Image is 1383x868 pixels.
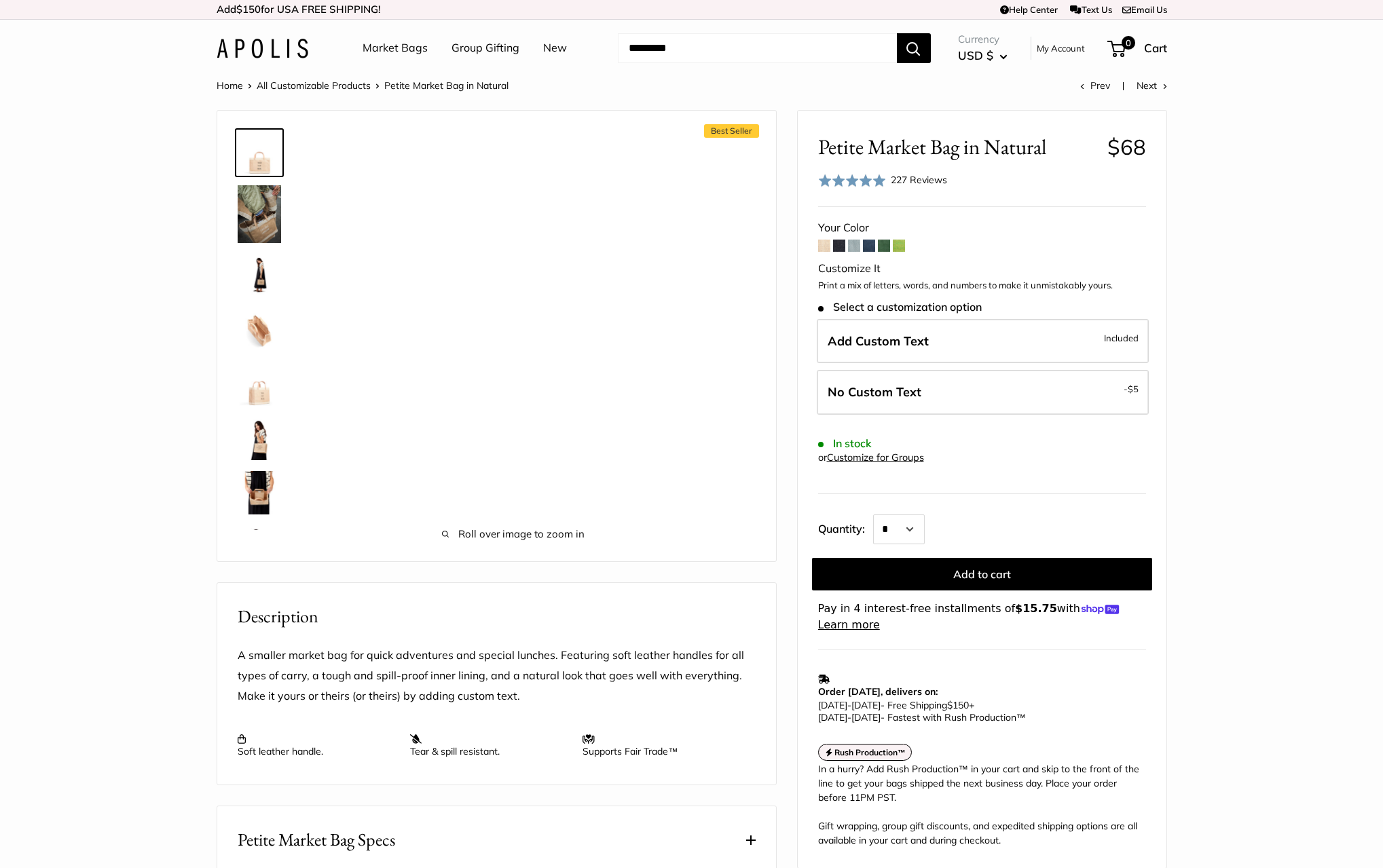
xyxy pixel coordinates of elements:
span: Add Custom Text [828,333,929,349]
a: description_Spacious inner area with room for everything. [235,305,284,354]
span: - Fastest with Rush Production™ [818,711,1026,723]
span: Roll over image to zoom in [326,525,701,544]
a: 0 Cart [1109,37,1167,59]
p: Soft leather handle. [238,733,397,757]
a: Customize for Groups [827,451,924,464]
span: USD $ [958,48,993,62]
p: - Free Shipping + [818,699,1139,723]
div: or [818,449,924,467]
span: [DATE] [818,699,847,711]
span: 227 Reviews [891,174,947,186]
span: Select a customization option [818,301,982,314]
span: - [847,699,851,711]
p: Tear & spill resistant. [410,733,569,757]
strong: Order [DATE], delivers on: [818,685,938,698]
p: Supports Fair Trade™ [583,733,741,757]
a: Text Us [1070,4,1111,15]
a: Next [1137,79,1167,92]
h2: Description [238,603,756,630]
span: 0 [1121,36,1135,50]
span: Petite Market Bag Specs [238,827,395,853]
strong: Rush Production™ [834,747,906,757]
input: Search... [618,33,897,63]
a: Petite Market Bag in Natural [235,414,284,463]
a: Email Us [1122,4,1167,15]
div: In a hurry? Add Rush Production™ in your cart and skip to the front of the line to get your bags ... [818,762,1146,848]
a: Petite Market Bag in Natural [235,251,284,300]
div: Customize It [818,259,1146,279]
span: $150 [236,3,261,16]
a: Petite Market Bag in Natural [235,468,284,517]
img: Apolis [217,39,308,58]
a: All Customizable Products [257,79,371,92]
a: Petite Market Bag in Natural [235,183,284,246]
button: Add to cart [812,558,1152,590]
label: Quantity: [818,510,873,544]
span: Currency [958,30,1008,49]
img: Petite Market Bag in Natural [238,131,281,174]
span: $5 [1128,383,1139,394]
img: Petite Market Bag in Natural [238,362,281,406]
button: Search [897,33,931,63]
span: [DATE] [851,711,881,723]
span: In stock [818,437,872,450]
span: Petite Market Bag in Natural [384,79,509,92]
a: Group Gifting [451,38,519,58]
label: Add Custom Text [817,319,1149,364]
a: Petite Market Bag in Natural [235,360,284,409]
span: [DATE] [851,699,881,711]
span: $68 [1107,134,1146,160]
span: Cart [1144,41,1167,55]
a: New [543,38,567,58]
img: Petite Market Bag in Natural [238,185,281,243]
img: Petite Market Bag in Natural [238,254,281,297]
a: My Account [1037,40,1085,56]
a: Home [217,79,243,92]
nav: Breadcrumb [217,77,509,94]
img: Petite Market Bag in Natural [238,417,281,460]
a: Petite Market Bag in Natural [235,128,284,177]
span: [DATE] [818,711,847,723]
span: No Custom Text [828,384,921,400]
img: Petite Market Bag in Natural [238,471,281,514]
span: Petite Market Bag in Natural [818,134,1097,159]
span: $150 [947,699,969,711]
a: Petite Market Bag in Natural [235,523,284,571]
img: description_Spacious inner area with room for everything. [238,308,281,352]
span: Included [1104,330,1139,346]
span: Best Seller [704,124,759,138]
button: USD $ [958,45,1008,67]
span: - [1124,381,1139,397]
p: A smaller market bag for quick adventures and special lunches. Featuring soft leather handles for... [238,645,756,706]
label: Leave Blank [817,370,1149,415]
a: Prev [1080,79,1110,92]
img: Petite Market Bag in Natural [238,525,281,569]
span: - [847,711,851,723]
p: Print a mix of letters, words, and numbers to make it unmistakably yours. [818,279,1146,293]
a: Help Center [1000,4,1058,15]
a: Market Bags [363,38,428,58]
div: Your Color [818,218,1146,238]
